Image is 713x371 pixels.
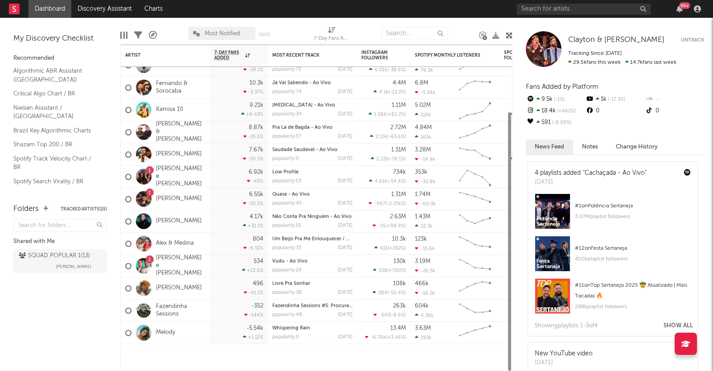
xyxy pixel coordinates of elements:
div: -352 [251,303,263,309]
button: Untrack [681,36,704,45]
svg: Chart title [455,232,495,255]
span: 108 [379,268,387,273]
div: ( ) [369,201,406,206]
div: [DATE] [338,246,352,251]
div: 1.43M [415,214,430,219]
span: 29.5k fans this week [568,60,621,65]
a: Brazil Key Algorithmic Charts [13,126,98,136]
div: +6.43 % [241,111,263,117]
div: 130k [393,258,406,264]
span: +98.9 % [387,224,405,229]
a: [PERSON_NAME] e [PERSON_NAME] [156,255,205,277]
div: 7.67k [249,147,263,153]
div: 5.02M [415,102,431,108]
div: [DATE] [338,223,352,228]
div: 76.2k [415,67,433,73]
button: News Feed [526,140,573,154]
div: 1.74M [415,191,430,197]
div: 2.63M [390,214,406,219]
div: 3.63M [415,325,431,331]
div: 10.3k [392,236,406,242]
div: 13.4M [390,325,406,331]
div: ( ) [369,67,406,73]
span: -2.25k % [387,202,405,206]
div: popularity: 34 [272,112,302,117]
span: 284 [378,291,387,296]
div: 116k [415,111,431,117]
a: Low Profile [272,170,299,175]
div: popularity: 74 [272,90,302,95]
div: 7-Day Fans Added (7-Day Fans Added) [314,22,349,48]
div: ( ) [370,134,406,140]
span: 611 [380,246,388,251]
svg: Chart title [455,165,495,188]
a: Saudade Saudável - Ao Vivo [272,148,337,153]
div: popularity: 53 [272,179,301,184]
div: 6.92k [249,169,263,175]
div: 4.36k [415,312,434,318]
div: 6.55k [249,191,263,197]
div: 9.21k [250,102,263,108]
div: [DATE] [338,268,352,273]
div: 8.87k [249,124,263,130]
div: ( ) [371,156,406,162]
div: Não Conta Pra Ninguém - Ao Vivo [272,214,352,219]
div: # 12 on Festa Sertaneja [575,243,691,254]
div: -50.5 % [243,156,263,162]
div: 353k [415,169,427,175]
div: ( ) [369,111,406,117]
div: -14.9k [415,156,435,162]
div: Pra Lá de Bagda - Ao Vivo [272,125,352,130]
div: # 11 on Top Sertanejo 2025 🤠 Atualizado | Mais Tocadas 🔥 [575,280,691,301]
span: -63.6 % [389,135,405,140]
div: 534 [254,258,263,264]
span: Clayton & [PERSON_NAME] [568,36,664,44]
div: 99 + [679,2,690,9]
div: -3.37 % [243,89,263,95]
span: +3.46 % [387,335,405,340]
button: Show All [664,323,693,329]
div: -16.2k [415,290,435,296]
a: "Cachaçada - Ao Vivo" [583,170,647,176]
div: -15.6k [415,245,435,251]
div: -5.54k [246,325,263,331]
a: Já Vai Sabendo - Ao Vivo [272,81,331,86]
div: 18.4k [526,105,585,117]
div: 3.19M [415,258,430,264]
div: ( ) [365,334,406,340]
div: [DATE] [338,179,352,184]
div: ( ) [373,312,406,318]
a: #12onFesta Sertaneja400kplaylist followers [528,236,697,278]
div: ( ) [374,245,406,251]
div: -144 % [244,312,263,318]
div: popularity: 73 [272,67,301,72]
div: Já Vai Sabendo - Ao Vivo [272,81,352,86]
div: Whispering Rain [272,326,352,331]
div: popularity: 33 [272,246,301,251]
div: Yasmin - Ao Vivo [272,103,352,108]
div: 1.31M [391,191,406,197]
span: -8.6 % [391,313,405,318]
div: ( ) [373,268,406,273]
a: Um Beijo Pra Me Enlouquecer / Deixei de Ser Cowboy - Ao Vivo [272,237,419,242]
div: 193k [415,334,431,340]
div: [DATE] [338,290,352,295]
div: -5.34k [415,89,435,95]
input: Search for folders... [13,219,107,232]
div: Filters [134,22,142,48]
div: Edit Columns [120,22,127,48]
svg: Chart title [455,121,495,143]
a: Fazendinha Sessions #5: Procura-se [272,304,356,309]
span: +202 % [389,246,405,251]
a: Fernando & Sorocaba [156,80,205,95]
span: 7-Day Fans Added [214,50,243,61]
div: My Discovery Checklist [13,33,107,44]
span: -6.76k [371,335,386,340]
a: Melody [156,329,175,337]
div: 466k [415,280,429,286]
div: [DATE] [338,112,352,117]
div: ( ) [369,178,406,184]
a: [PERSON_NAME] & [PERSON_NAME] [156,121,205,144]
div: 4.4M [393,80,406,86]
div: 108k [393,280,406,286]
